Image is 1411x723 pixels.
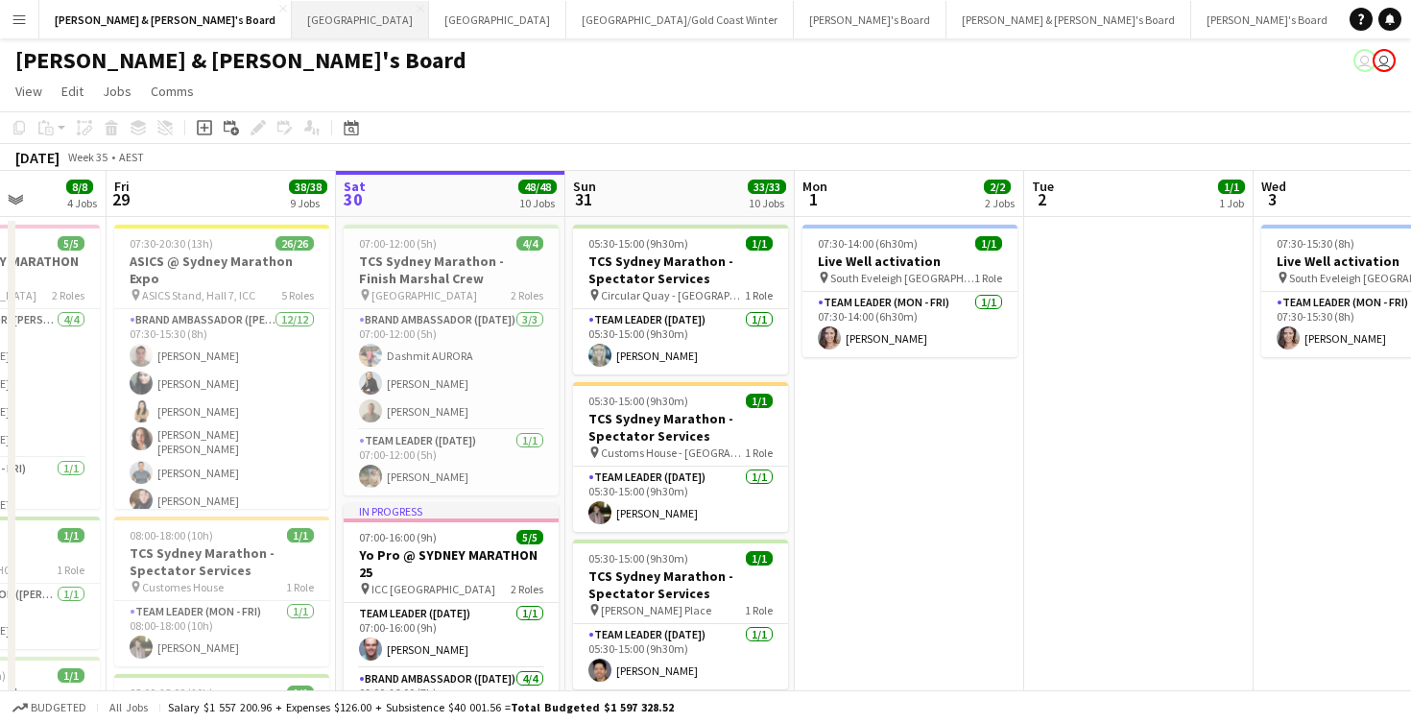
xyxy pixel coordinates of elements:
[570,188,596,210] span: 31
[573,382,788,532] app-job-card: 05:30-15:00 (9h30m)1/1TCS Sydney Marathon - Spectator Services Customs House - [GEOGRAPHIC_DATA]1...
[802,253,1017,270] h3: Live Well activation
[588,236,688,251] span: 05:30-15:00 (9h30m)
[344,225,559,495] app-job-card: 07:00-12:00 (5h)4/4TCS Sydney Marathon - Finish Marshal Crew [GEOGRAPHIC_DATA]2 RolesBrand Ambass...
[1261,178,1286,195] span: Wed
[429,1,566,38] button: [GEOGRAPHIC_DATA]
[830,271,974,285] span: South Eveleigh [GEOGRAPHIC_DATA]
[289,180,327,194] span: 38/38
[802,178,827,195] span: Mon
[142,580,224,594] span: Customes House
[1219,196,1244,210] div: 1 Job
[1032,178,1054,195] span: Tue
[114,544,329,579] h3: TCS Sydney Marathon - Spectator Services
[745,288,773,302] span: 1 Role
[746,394,773,408] span: 1/1
[54,79,91,104] a: Edit
[344,253,559,287] h3: TCS Sydney Marathon - Finish Marshal Crew
[1191,1,1344,38] button: [PERSON_NAME]'s Board
[573,178,596,195] span: Sun
[573,540,788,689] app-job-card: 05:30-15:00 (9h30m)1/1TCS Sydney Marathon - Spectator Services [PERSON_NAME] Place1 RoleTeam Lead...
[106,700,152,714] span: All jobs
[114,601,329,666] app-card-role: Team Leader (Mon - Fri)1/108:00-18:00 (10h)[PERSON_NAME]
[143,79,202,104] a: Comms
[344,503,559,518] div: In progress
[114,225,329,509] app-job-card: 07:30-20:30 (13h)26/26ASICS @ Sydney Marathon Expo ASICS Stand, Hall 7, ICC5 RolesBrand Ambassado...
[1353,49,1376,72] app-user-avatar: James Millard
[1258,188,1286,210] span: 3
[39,1,292,38] button: [PERSON_NAME] & [PERSON_NAME]'s Board
[287,686,314,700] span: 1/1
[985,196,1015,210] div: 2 Jobs
[601,603,711,617] span: [PERSON_NAME] Place
[286,580,314,594] span: 1 Role
[749,196,785,210] div: 10 Jobs
[58,236,84,251] span: 5/5
[573,410,788,445] h3: TCS Sydney Marathon - Spectator Services
[802,292,1017,357] app-card-role: Team Leader (Mon - Fri)1/107:30-14:00 (6h30m)[PERSON_NAME]
[119,150,144,164] div: AEST
[275,236,314,251] span: 26/26
[516,530,543,544] span: 5/5
[511,288,543,302] span: 2 Roles
[114,517,329,666] app-job-card: 08:00-18:00 (10h)1/1TCS Sydney Marathon - Spectator Services Customes House1 RoleTeam Leader (Mon...
[573,309,788,374] app-card-role: Team Leader ([DATE])1/105:30-15:00 (9h30m)[PERSON_NAME]
[802,225,1017,357] app-job-card: 07:30-14:00 (6h30m)1/1Live Well activation South Eveleigh [GEOGRAPHIC_DATA]1 RoleTeam Leader (Mon...
[1029,188,1054,210] span: 2
[588,551,688,566] span: 05:30-15:00 (9h30m)
[518,180,557,194] span: 48/48
[130,236,213,251] span: 07:30-20:30 (13h)
[8,79,50,104] a: View
[344,546,559,581] h3: Yo Pro @ SYDNEY MARATHON 25
[52,288,84,302] span: 2 Roles
[344,178,366,195] span: Sat
[371,288,477,302] span: [GEOGRAPHIC_DATA]
[601,446,745,460] span: Customs House - [GEOGRAPHIC_DATA]
[984,180,1011,194] span: 2/2
[114,253,329,287] h3: ASICS @ Sydney Marathon Expo
[573,624,788,689] app-card-role: Team Leader ([DATE])1/105:30-15:00 (9h30m)[PERSON_NAME]
[1277,236,1354,251] span: 07:30-15:30 (8h)
[745,603,773,617] span: 1 Role
[573,467,788,532] app-card-role: Team Leader ([DATE])1/105:30-15:00 (9h30m)[PERSON_NAME]
[61,83,84,100] span: Edit
[745,446,773,460] span: 1 Role
[15,148,60,167] div: [DATE]
[573,253,788,287] h3: TCS Sydney Marathon - Spectator Services
[292,1,429,38] button: [GEOGRAPHIC_DATA]
[57,563,84,577] span: 1 Role
[344,430,559,495] app-card-role: Team Leader ([DATE])1/107:00-12:00 (5h)[PERSON_NAME]
[1218,180,1245,194] span: 1/1
[748,180,786,194] span: 33/33
[341,188,366,210] span: 30
[566,1,794,38] button: [GEOGRAPHIC_DATA]/Gold Coast Winter
[114,178,130,195] span: Fri
[519,196,556,210] div: 10 Jobs
[168,700,674,714] div: Salary $1 557 200.96 + Expenses $126.00 + Subsistence $40 001.56 =
[746,236,773,251] span: 1/1
[130,686,213,700] span: 08:00-18:00 (10h)
[946,1,1191,38] button: [PERSON_NAME] & [PERSON_NAME]'s Board
[111,188,130,210] span: 29
[130,528,213,542] span: 08:00-18:00 (10h)
[287,528,314,542] span: 1/1
[58,668,84,683] span: 1/1
[58,528,84,542] span: 1/1
[818,236,918,251] span: 07:30-14:00 (6h30m)
[1373,49,1396,72] app-user-avatar: James Millard
[281,288,314,302] span: 5 Roles
[359,236,437,251] span: 07:00-12:00 (5h)
[67,196,97,210] div: 4 Jobs
[974,271,1002,285] span: 1 Role
[746,551,773,566] span: 1/1
[573,225,788,374] app-job-card: 05:30-15:00 (9h30m)1/1TCS Sydney Marathon - Spectator Services Circular Quay - [GEOGRAPHIC_DATA] ...
[344,309,559,430] app-card-role: Brand Ambassador ([DATE])3/307:00-12:00 (5h)Dashmit AURORA[PERSON_NAME][PERSON_NAME]
[516,236,543,251] span: 4/4
[31,701,86,714] span: Budgeted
